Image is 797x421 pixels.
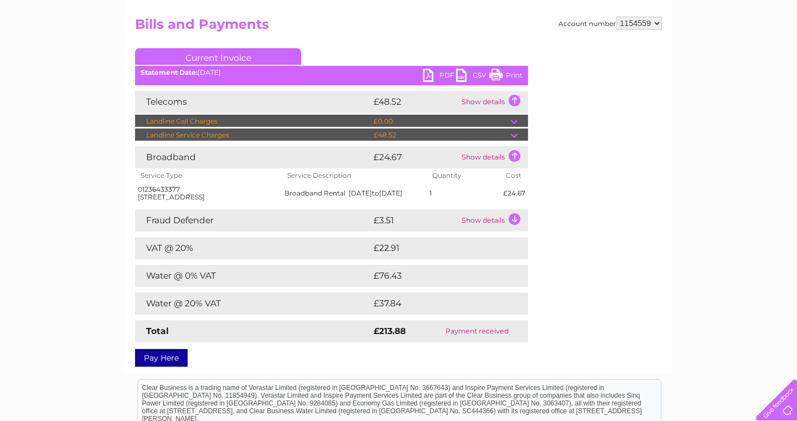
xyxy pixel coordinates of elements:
span: to [372,189,379,197]
th: Cost [500,168,528,183]
a: Water [602,47,623,55]
td: Show details [459,91,528,113]
td: Payment received [427,320,528,342]
a: Current Invoice [135,48,301,65]
strong: Total [146,326,169,336]
td: Show details [459,209,528,232]
a: CSV [456,69,489,85]
td: Water @ 0% VAT [135,265,371,287]
a: Energy [630,47,654,55]
b: Statement Date: [141,68,198,76]
div: [DATE] [135,69,528,76]
td: Broadband [135,146,371,168]
div: Account number [558,17,662,30]
td: Show details [459,146,528,168]
div: 01236433377 [STREET_ADDRESS] [138,186,279,201]
div: Clear Business is a trading name of Verastar Limited (registered in [GEOGRAPHIC_DATA] No. 3667643... [138,6,661,54]
td: Telecoms [135,91,371,113]
td: Fraud Defender [135,209,371,232]
a: Print [489,69,522,85]
strong: £213.88 [374,326,406,336]
a: Blog [701,47,717,55]
td: Broadband Rental [DATE] [DATE] [282,183,427,204]
td: 1 [427,183,500,204]
td: Landline Call Charges [135,115,371,128]
td: £0.00 [371,115,511,128]
td: £24.67 [371,146,459,168]
td: £24.67 [500,183,528,204]
img: logo.png [28,29,84,63]
td: Water @ 20% VAT [135,292,371,315]
a: Log out [760,47,786,55]
td: £37.84 [371,292,505,315]
td: £22.91 [371,237,505,259]
th: Quantity [427,168,500,183]
a: 0333 014 3131 [588,6,665,19]
td: £76.43 [371,265,506,287]
td: Landline Service Charges [135,129,371,142]
th: Service Description [282,168,427,183]
td: £48.52 [371,91,459,113]
th: Service Type [135,168,282,183]
td: £48.52 [371,129,511,142]
a: Pay Here [135,349,188,367]
a: PDF [423,69,456,85]
td: £3.51 [371,209,459,232]
h2: Bills and Payments [135,17,662,38]
a: Telecoms [661,47,694,55]
td: VAT @ 20% [135,237,371,259]
a: Contact [723,47,751,55]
